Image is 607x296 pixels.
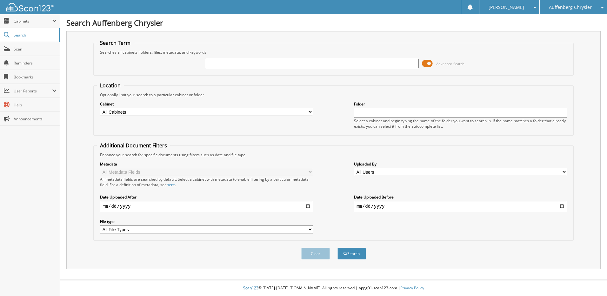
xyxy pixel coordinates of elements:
[97,152,570,158] div: Enhance your search for specific documents using filters such as date and file type.
[100,101,313,107] label: Cabinet
[354,194,567,200] label: Date Uploaded Before
[14,60,57,66] span: Reminders
[100,194,313,200] label: Date Uploaded After
[14,88,52,94] span: User Reports
[354,201,567,211] input: end
[66,17,601,28] h1: Search Auffenberg Chrysler
[97,142,170,149] legend: Additional Document Filters
[436,61,464,66] span: Advanced Search
[97,50,570,55] div: Searches all cabinets, folders, files, metadata, and keywords
[14,46,57,52] span: Scan
[243,285,258,291] span: Scan123
[14,102,57,108] span: Help
[100,219,313,224] label: File type
[97,39,134,46] legend: Search Term
[6,3,54,11] img: scan123-logo-white.svg
[14,18,52,24] span: Cabinets
[97,92,570,98] div: Optionally limit your search to a particular cabinet or folder
[400,285,424,291] a: Privacy Policy
[100,177,313,187] div: All metadata fields are searched by default. Select a cabinet with metadata to enable filtering b...
[354,101,567,107] label: Folder
[100,161,313,167] label: Metadata
[60,280,607,296] div: © [DATE]-[DATE] [DOMAIN_NAME]. All rights reserved | appg01-scan123-com |
[167,182,175,187] a: here
[14,32,56,38] span: Search
[100,201,313,211] input: start
[14,74,57,80] span: Bookmarks
[337,248,366,259] button: Search
[549,5,592,9] span: Auffenberg Chrysler
[97,82,124,89] legend: Location
[14,116,57,122] span: Announcements
[354,118,567,129] div: Select a cabinet and begin typing the name of the folder you want to search in. If the name match...
[489,5,524,9] span: [PERSON_NAME]
[354,161,567,167] label: Uploaded By
[301,248,330,259] button: Clear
